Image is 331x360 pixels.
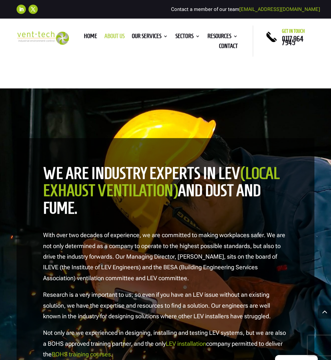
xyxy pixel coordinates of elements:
[17,31,69,45] img: 2023-09-27T08_35_16.549ZVENT-TECH---Clear-background
[43,164,280,200] span: (Local Exhaust Ventilation)
[166,340,206,347] a: LEV installation
[171,6,320,12] span: Contact a member of our team
[104,34,125,41] a: About us
[84,34,97,41] a: Home
[282,35,303,46] a: 0117 964 7945
[28,5,38,14] a: Follow on X
[132,34,168,41] a: Our Services
[52,351,111,358] a: BOHS training courses
[43,230,288,289] p: With over two decades of experience, we are committed to making workplaces safer. We are not only...
[239,6,320,12] a: [EMAIL_ADDRESS][DOMAIN_NAME]
[17,5,26,14] a: Follow on LinkedIn
[219,44,238,51] a: Contact
[207,34,238,41] a: Resources
[43,165,288,220] h2: we are industry experts in LEV and dust and fume.
[175,34,200,41] a: Sectors
[282,28,305,34] span: Get in touch
[43,289,288,328] p: Research is a very important to us, so even if you have an LEV issue without an existing solution...
[43,328,288,360] p: Not only are we experienced in designing, installing and testing LEV systems, but we are also a B...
